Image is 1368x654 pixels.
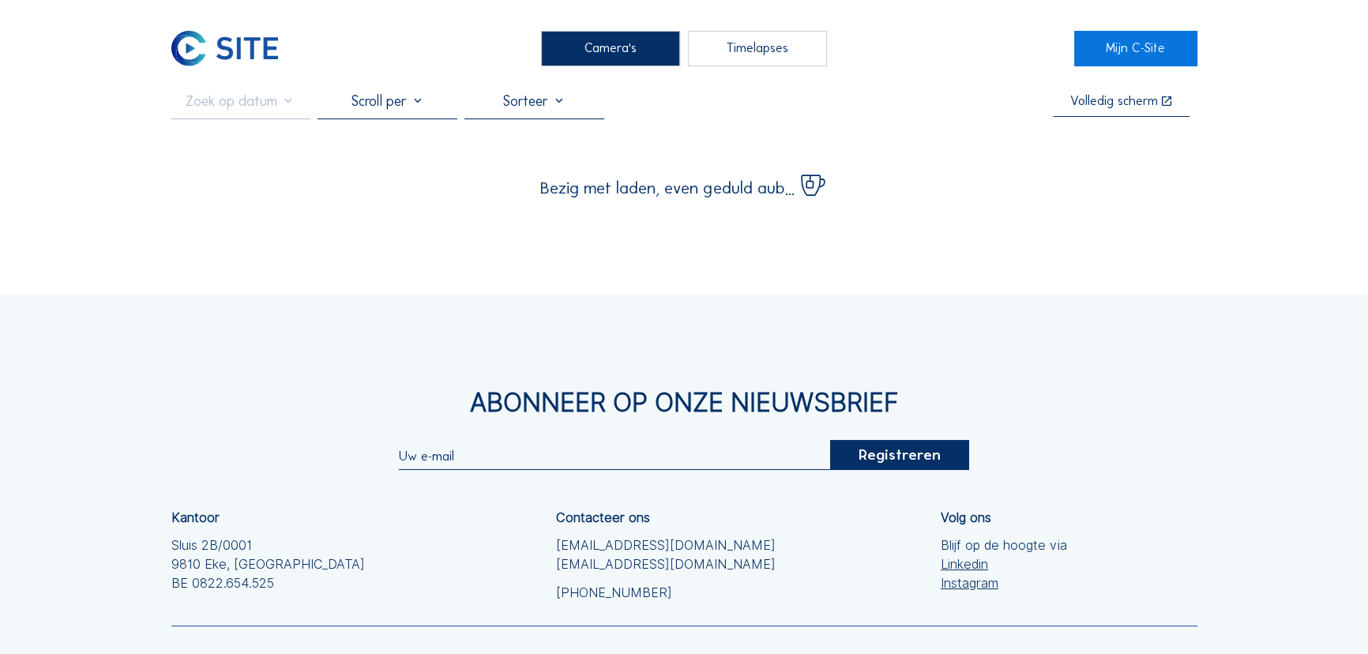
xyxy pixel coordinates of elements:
div: Timelapses [688,31,828,67]
a: Linkedin [941,554,1067,573]
div: Registreren [829,440,969,471]
a: C-SITE Logo [171,31,295,67]
div: Camera's [541,31,681,67]
div: Abonneer op onze nieuwsbrief [171,390,1197,415]
div: Sluis 2B/0001 9810 Eke, [GEOGRAPHIC_DATA] BE 0822.654.525 [171,536,365,593]
a: Mijn C-Site [1074,31,1197,67]
div: Kantoor [171,511,220,524]
a: [EMAIL_ADDRESS][DOMAIN_NAME] [556,536,776,554]
a: [EMAIL_ADDRESS][DOMAIN_NAME] [556,554,776,573]
div: Contacteer ons [556,511,650,524]
input: Uw e-mail [399,449,830,464]
a: Instagram [941,573,1067,592]
div: Volg ons [941,511,991,524]
input: Zoek op datum 󰅀 [171,92,311,110]
img: C-SITE Logo [171,31,279,67]
div: Blijf op de hoogte via [941,536,1067,593]
span: Bezig met laden, even geduld aub... [540,180,794,197]
a: [PHONE_NUMBER] [556,583,776,602]
div: Volledig scherm [1070,95,1158,108]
